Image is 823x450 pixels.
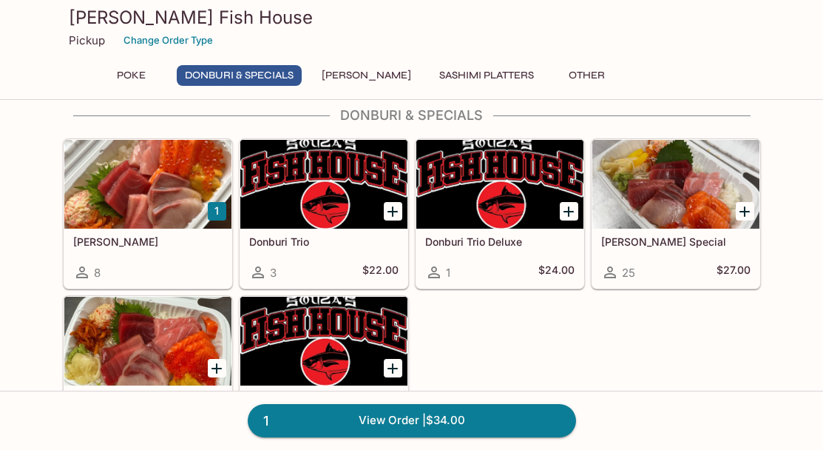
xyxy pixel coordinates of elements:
button: Add Poke Bowl or Poke Nachos [384,359,402,377]
span: 1 [446,266,450,280]
div: Donburi Trio [240,140,407,229]
h5: Donburi Trio [249,235,399,248]
a: Poke Bowl or Poke Nachos40 [240,296,408,446]
div: Donburi Trio Deluxe [416,140,583,229]
a: Donburi Trio Deluxe1$24.00 [416,139,584,289]
div: Sashimi Donburis [64,140,231,229]
a: [PERSON_NAME]8 [64,139,232,289]
p: Pickup [69,33,105,47]
button: Other [554,65,620,86]
button: Add Donburi Trio Deluxe [560,202,578,221]
div: Souza Special [592,140,759,229]
a: Donburi Trio3$22.00 [240,139,408,289]
a: 1View Order |$34.00 [248,404,576,437]
button: [PERSON_NAME] [314,65,419,86]
button: Add Donburi Trio [384,202,402,221]
button: Add Sashimi Donburis [208,202,226,221]
button: Change Order Type [117,29,220,52]
a: [PERSON_NAME] Special25$27.00 [592,139,760,289]
h3: [PERSON_NAME] Fish House [69,6,755,29]
h5: $27.00 [717,263,751,281]
button: Add Souza Special [736,202,754,221]
div: Poke Bowl or Poke Nachos [240,297,407,386]
h5: [PERSON_NAME] [73,235,223,248]
span: 25 [622,266,635,280]
button: Add Fish House Chirashi [208,359,226,377]
h5: [PERSON_NAME] Special [601,235,751,248]
a: Fish House Chirashi12$35.00 [64,296,232,446]
div: Fish House Chirashi [64,297,231,386]
button: Donburi & Specials [177,65,302,86]
span: 1 [254,411,277,431]
button: Sashimi Platters [431,65,542,86]
span: 3 [270,266,277,280]
h5: $24.00 [538,263,575,281]
h4: Donburi & Specials [63,107,761,124]
span: 8 [94,266,101,280]
button: Poke [98,65,165,86]
h5: $22.00 [362,263,399,281]
h5: Donburi Trio Deluxe [425,235,575,248]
